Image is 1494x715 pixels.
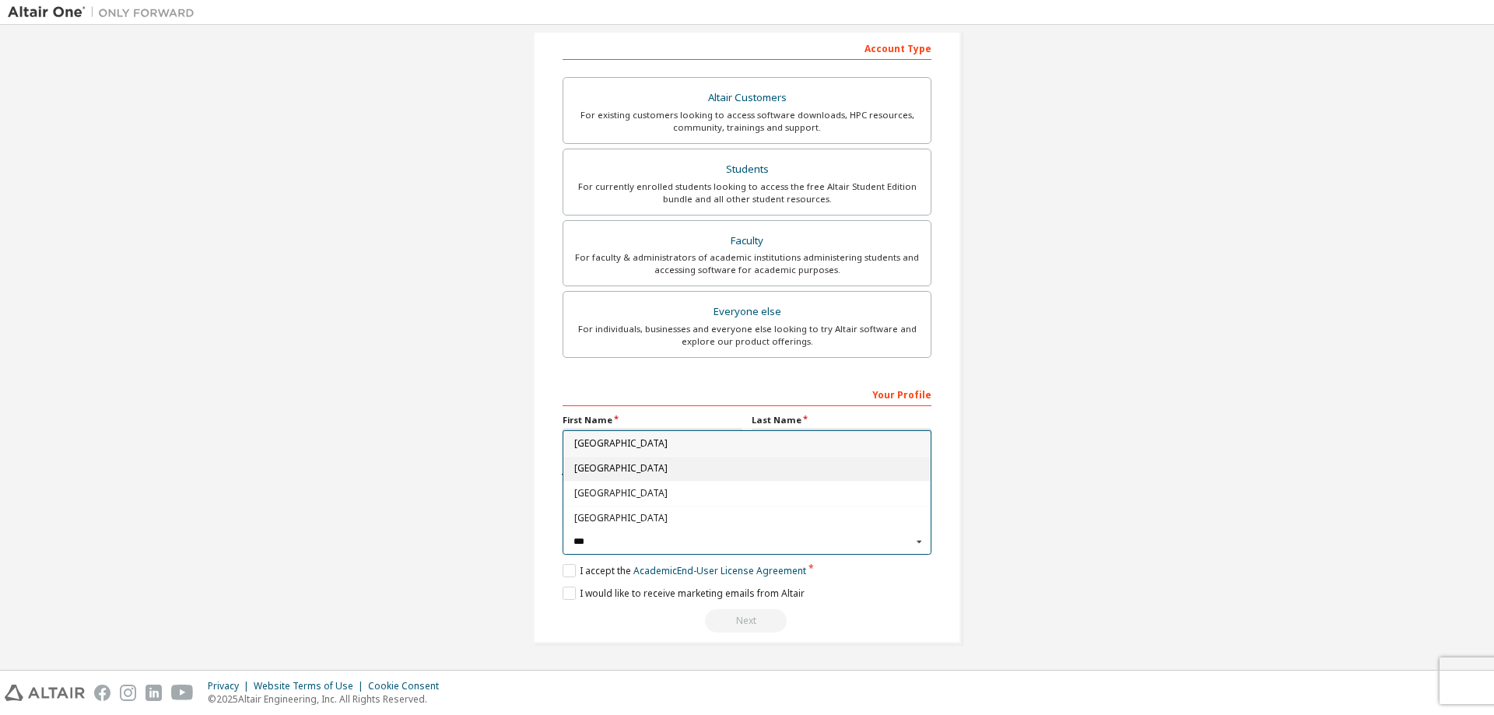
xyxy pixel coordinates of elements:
div: Altair Customers [573,87,921,109]
div: Read and acccept EULA to continue [563,609,931,633]
div: Account Type [563,35,931,60]
div: Privacy [208,680,254,692]
img: youtube.svg [171,685,194,701]
a: Academic End-User License Agreement [633,564,806,577]
div: For faculty & administrators of academic institutions administering students and accessing softwa... [573,251,921,276]
label: First Name [563,414,742,426]
div: Cookie Consent [368,680,448,692]
div: Your Profile [563,381,931,406]
span: [GEOGRAPHIC_DATA] [574,513,921,522]
img: altair_logo.svg [5,685,85,701]
img: linkedin.svg [146,685,162,701]
span: [GEOGRAPHIC_DATA] [574,439,921,448]
div: Everyone else [573,301,921,323]
div: Students [573,159,921,181]
p: © 2025 Altair Engineering, Inc. All Rights Reserved. [208,692,448,706]
img: instagram.svg [120,685,136,701]
div: For individuals, businesses and everyone else looking to try Altair software and explore our prod... [573,323,921,348]
div: For currently enrolled students looking to access the free Altair Student Edition bundle and all ... [573,181,921,205]
label: I accept the [563,564,806,577]
label: I would like to receive marketing emails from Altair [563,587,805,600]
div: Faculty [573,230,921,252]
label: Last Name [752,414,931,426]
img: Altair One [8,5,202,20]
span: [GEOGRAPHIC_DATA] [574,489,921,498]
img: facebook.svg [94,685,110,701]
div: Website Terms of Use [254,680,368,692]
span: [GEOGRAPHIC_DATA] [574,464,921,473]
div: For existing customers looking to access software downloads, HPC resources, community, trainings ... [573,109,921,134]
